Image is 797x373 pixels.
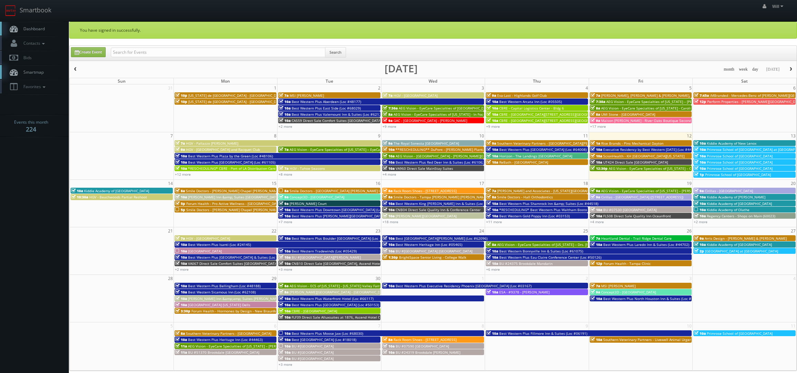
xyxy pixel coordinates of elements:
span: 10a [175,249,187,253]
span: 8a [486,242,496,247]
span: 1:30p [383,255,398,260]
span: Best [GEOGRAPHIC_DATA][PERSON_NAME] (Loc #62096) [396,236,487,241]
span: 10a [590,207,602,212]
span: CNB10 Direct Sale [GEOGRAPHIC_DATA], Ascend Hotel Collection [292,261,399,266]
span: BU #24375 Brookdale Mandarin [499,261,553,266]
span: MSI [PERSON_NAME] [601,283,636,288]
button: [DATE] [764,65,782,74]
span: Best Western King [PERSON_NAME] Inn & Suites (Loc #62106) [396,201,498,206]
span: Cirillas - [GEOGRAPHIC_DATA] [705,188,753,193]
span: 8a [383,112,392,117]
span: The Royal Sonesta [GEOGRAPHIC_DATA] [394,141,459,146]
span: 10a [383,147,395,152]
button: month [721,65,737,74]
span: 10a [694,207,706,212]
span: 7:30a [590,99,605,104]
span: Kiddie Academy of [GEOGRAPHIC_DATA] [707,242,772,247]
a: +3 more [279,267,292,272]
span: Heartland Dental - Trail Ridge Dental Care [601,236,672,241]
span: 5p [175,207,185,212]
span: 7a [383,93,392,98]
span: 10a [694,166,706,171]
span: Primrose School of [GEOGRAPHIC_DATA] [707,166,773,171]
span: 7a [279,93,289,98]
span: Best Western Plus Plaza by the Green (Loc #48106) [188,154,273,158]
span: 10a [590,337,602,342]
span: Best Western Plus Red Deer Inn & Suites (Loc #61062) [396,160,485,165]
span: CBRE - [GEOGRAPHIC_DATA][STREET_ADDRESS][GEOGRAPHIC_DATA] [499,112,609,117]
span: 10a [175,296,187,301]
span: 10a [590,242,602,247]
button: Search [325,47,346,58]
span: FL508 Direct Sale Quality Inn Oceanfront [603,214,671,218]
span: [PERSON_NAME][GEOGRAPHIC_DATA] [396,214,457,218]
span: Best Western Plus Executive Residency Phoenix [GEOGRAPHIC_DATA] (Loc #03167) [396,283,532,288]
span: 1p [694,172,704,177]
span: Cirillas - [GEOGRAPHIC_DATA] ([STREET_ADDRESS]) [601,195,683,199]
span: AEG Vision - EyeCare Specialties of [US_STATE] – [PERSON_NAME] Vision [606,99,725,104]
span: Southern Veterinary Partners - Livewell Animal Urgent Care of [GEOGRAPHIC_DATA] [603,337,741,342]
span: 9a [694,188,704,193]
span: Primrose School of [GEOGRAPHIC_DATA] [705,172,771,177]
span: 10a [175,337,187,342]
span: AEG Vision - [GEOGRAPHIC_DATA] - [PERSON_NAME][GEOGRAPHIC_DATA] [396,154,514,158]
span: 9a [486,141,496,146]
img: smartbook-logo.png [5,5,16,16]
span: Forum Health - Hormones by Design - New Braunfels Clinic [191,309,289,313]
span: Best Western Plus East Side (Loc #68029) [292,106,361,111]
span: 1a [590,141,600,146]
span: Best Western Tradewinds (Loc #05429) [292,249,357,253]
span: 10a [590,154,602,158]
span: 10p [175,93,187,98]
span: 10a [279,356,291,361]
a: +6 more [486,267,500,272]
span: Concept3D - [GEOGRAPHIC_DATA] [601,290,656,294]
span: Maison [PERSON_NAME] - River Oaks Boutique Second Shoot [601,118,702,123]
span: Smile Doctors - [GEOGRAPHIC_DATA] [PERSON_NAME] Orthodontics [290,188,400,193]
span: BU #[GEOGRAPHIC_DATA] [GEOGRAPHIC_DATA] [396,249,472,253]
span: 10a [486,99,498,104]
span: ESA - #9378 - [PERSON_NAME] [499,290,549,294]
span: 10a [486,112,498,117]
a: +9 more [382,124,396,129]
span: Smile Doctors - Tampa [PERSON_NAME] [PERSON_NAME] Orthodontics [394,195,510,199]
span: 10a [694,160,706,165]
span: BU #51370 Brookdale [GEOGRAPHIC_DATA] [188,350,259,355]
span: Kiddie Academy of [GEOGRAPHIC_DATA] [84,188,149,193]
span: 7a [590,236,600,241]
span: 7a [279,147,289,152]
span: 10a [279,337,291,342]
span: 7a [279,166,289,171]
span: 10a [279,112,291,117]
span: 10a [279,118,291,123]
span: 10a [486,106,498,111]
span: HGV - [GEOGRAPHIC_DATA] [186,236,230,241]
span: 10a [694,195,706,199]
span: ReBath - [GEOGRAPHIC_DATA] [499,160,548,165]
span: 10a [486,290,498,294]
span: Best Western Plus [GEOGRAPHIC_DATA] (Loc #64008) [499,147,587,152]
a: +2 more [279,124,292,129]
span: *RESCHEDULING* CBRE - Port of LA Distribution Center - [GEOGRAPHIC_DATA] 1 [188,166,319,171]
span: 9a [590,118,600,123]
span: 10a [279,350,291,355]
span: CBRE - Capital Logistics Center - Bldg 6 [499,106,564,111]
span: 8a [383,188,392,193]
span: Rack Room Shoes - [STREET_ADDRESS] [394,337,457,342]
span: 10a [383,166,395,171]
span: 8a [383,195,392,199]
span: CBRE - [GEOGRAPHIC_DATA] [292,309,337,313]
button: week [736,65,750,74]
button: day [750,65,761,74]
span: Best Western Plus Bellingham (Loc #48188) [188,283,261,288]
span: UMI Stone - [GEOGRAPHIC_DATA] [601,112,655,117]
span: Best Western Plus [GEOGRAPHIC_DATA] & Suites (Loc #61086) [188,255,290,260]
span: [PERSON_NAME] Inn &amp;amp; Suites [PERSON_NAME] [188,296,281,301]
span: VA067 Direct Sale Comfort Suites [GEOGRAPHIC_DATA] [188,261,278,266]
span: 7a [590,93,600,98]
span: Eva-Last - Highlands Golf Club [497,93,547,98]
span: 10a [279,331,291,336]
span: CA559 Direct Sale Comfort Suites [GEOGRAPHIC_DATA] [292,118,381,123]
span: **RESCHEDULING** DuPont - [PERSON_NAME] Plantation [396,147,491,152]
span: Best Western Plus [PERSON_NAME][GEOGRAPHIC_DATA] (Loc #66006) [292,214,406,218]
